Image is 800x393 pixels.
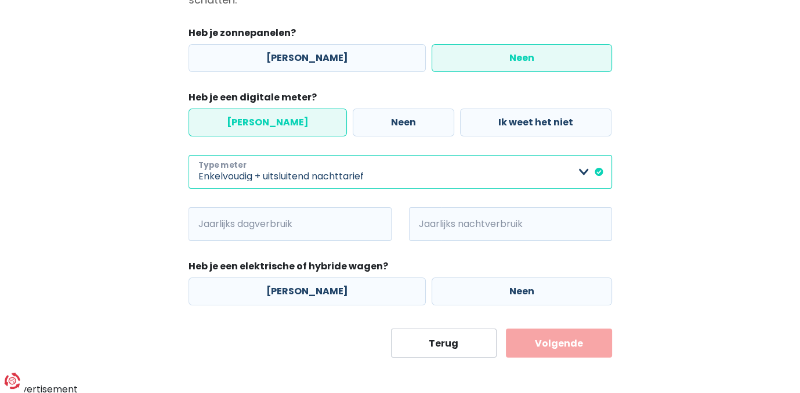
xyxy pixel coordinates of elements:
label: [PERSON_NAME] [189,44,426,72]
label: Neen [432,44,612,72]
button: Terug [391,329,497,358]
label: [PERSON_NAME] [189,109,347,136]
label: [PERSON_NAME] [189,277,426,305]
label: Neen [353,109,454,136]
legend: Heb je een digitale meter? [189,91,612,109]
label: Neen [432,277,612,305]
legend: Heb je een elektrische of hybride wagen? [189,259,612,277]
legend: Heb je zonnepanelen? [189,26,612,44]
button: Volgende [506,329,612,358]
label: Ik weet het niet [460,109,611,136]
span: kWh [409,207,441,241]
span: kWh [189,207,220,241]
